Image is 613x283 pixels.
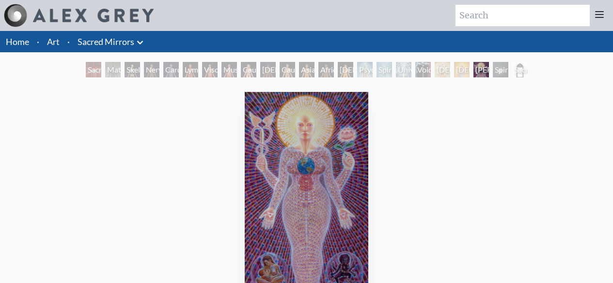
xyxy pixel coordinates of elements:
div: Skeletal System [125,62,140,77]
div: Material World [105,62,121,77]
div: [DEMOGRAPHIC_DATA] [454,62,470,77]
div: Sacred Mirrors Room, [GEOGRAPHIC_DATA] [86,62,101,77]
div: Lymphatic System [183,62,198,77]
div: [DEMOGRAPHIC_DATA] Woman [260,62,276,77]
div: Psychic Energy System [357,62,373,77]
input: Search [456,5,590,26]
div: Nervous System [144,62,159,77]
div: Sacred Mirrors Frame [512,62,528,77]
div: [DEMOGRAPHIC_DATA] Woman [338,62,353,77]
div: Void Clear Light [415,62,431,77]
a: Home [6,36,29,47]
div: African Man [318,62,334,77]
li: · [63,31,74,52]
div: Muscle System [221,62,237,77]
div: Cardiovascular System [163,62,179,77]
div: Asian Man [299,62,314,77]
div: Viscera [202,62,218,77]
div: Caucasian Man [280,62,295,77]
a: Art [47,35,60,48]
a: Sacred Mirrors [78,35,134,48]
div: [DEMOGRAPHIC_DATA] [435,62,450,77]
div: Universal Mind Lattice [396,62,411,77]
div: Spiritual Energy System [377,62,392,77]
div: [PERSON_NAME] [473,62,489,77]
div: Caucasian Woman [241,62,256,77]
li: · [33,31,43,52]
div: Spiritual World [493,62,508,77]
